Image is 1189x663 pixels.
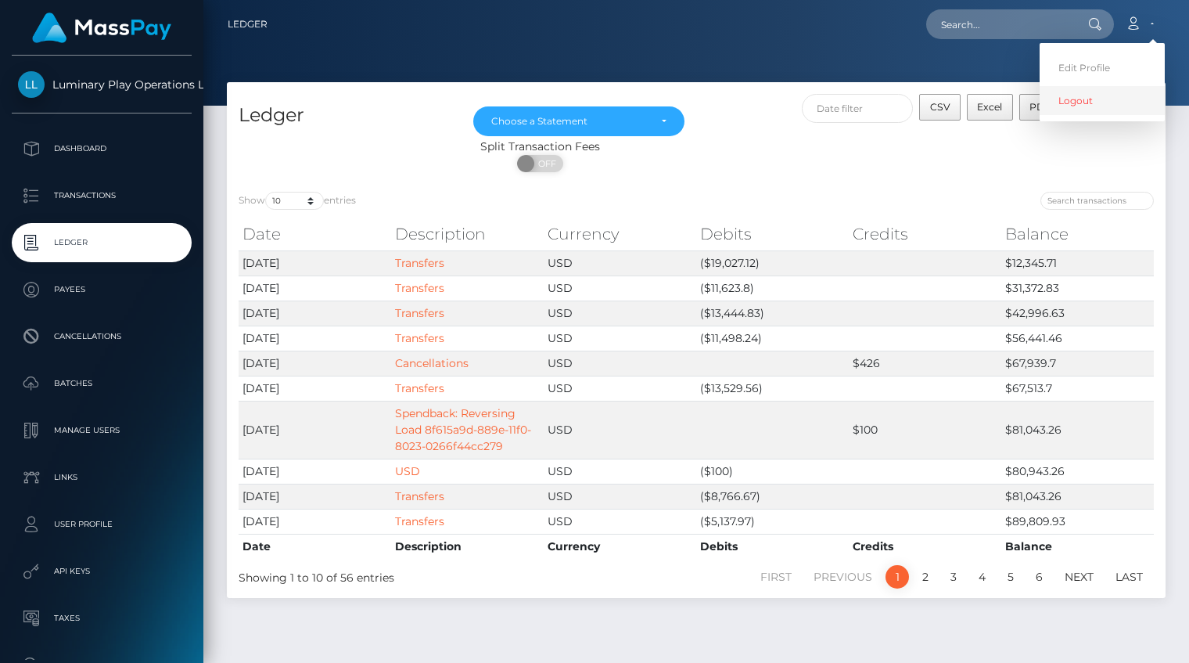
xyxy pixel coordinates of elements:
[849,351,1001,376] td: $426
[849,218,1001,250] th: Credits
[1001,276,1154,301] td: $31,372.83
[696,218,849,250] th: Debits
[544,326,696,351] td: USD
[696,376,849,401] td: ($13,529.56)
[1001,250,1154,276] td: $12,345.71
[265,192,324,210] select: Showentries
[395,514,444,528] a: Transfers
[395,256,444,270] a: Transfers
[696,250,849,276] td: ($19,027.12)
[18,231,185,254] p: Ledger
[18,278,185,301] p: Payees
[919,94,961,121] button: CSV
[395,381,444,395] a: Transfers
[239,509,391,534] td: [DATE]
[926,9,1073,39] input: Search...
[696,326,849,351] td: ($11,498.24)
[544,459,696,484] td: USD
[544,301,696,326] td: USD
[12,223,192,262] a: Ledger
[544,250,696,276] td: USD
[18,607,185,630] p: Taxes
[239,376,391,401] td: [DATE]
[696,509,849,534] td: ($5,137.97)
[1019,94,1061,121] button: PDF
[228,8,268,41] a: Ledger
[12,552,192,591] a: API Keys
[12,364,192,403] a: Batches
[914,565,937,589] a: 2
[18,419,185,442] p: Manage Users
[239,534,391,559] th: Date
[1001,351,1154,376] td: $67,939.7
[239,564,606,586] div: Showing 1 to 10 of 56 entries
[12,317,192,356] a: Cancellations
[544,218,696,250] th: Currency
[12,599,192,638] a: Taxes
[12,77,192,92] span: Luminary Play Operations Limited
[696,276,849,301] td: ($11,623.8)
[1001,376,1154,401] td: $67,513.7
[391,534,544,559] th: Description
[12,505,192,544] a: User Profile
[12,129,192,168] a: Dashboard
[802,94,914,123] input: Date filter
[12,411,192,450] a: Manage Users
[1001,301,1154,326] td: $42,996.63
[18,560,185,583] p: API Keys
[977,101,1002,113] span: Excel
[227,139,853,155] div: Split Transaction Fees
[491,115,648,128] div: Choose a Statement
[1001,459,1154,484] td: $80,943.26
[1001,534,1154,559] th: Balance
[12,458,192,497] a: Links
[239,276,391,301] td: [DATE]
[849,534,1001,559] th: Credits
[12,270,192,309] a: Payees
[395,406,531,453] a: Spendback: Reversing Load 8f615a9d-889e-11f0-8023-0266f44cc279
[239,218,391,250] th: Date
[526,155,565,172] span: OFF
[391,218,544,250] th: Description
[239,484,391,509] td: [DATE]
[544,401,696,459] td: USD
[18,513,185,536] p: User Profile
[1001,326,1154,351] td: $56,441.46
[473,106,684,136] button: Choose a Statement
[1040,192,1154,210] input: Search transactions
[544,376,696,401] td: USD
[1001,218,1154,250] th: Balance
[544,351,696,376] td: USD
[544,276,696,301] td: USD
[18,184,185,207] p: Transactions
[18,325,185,348] p: Cancellations
[1056,565,1102,589] a: Next
[239,192,356,210] label: Show entries
[18,71,45,98] img: Luminary Play Operations Limited
[395,489,444,503] a: Transfers
[1001,484,1154,509] td: $81,043.26
[942,565,965,589] a: 3
[395,331,444,345] a: Transfers
[930,101,950,113] span: CSV
[395,356,469,370] a: Cancellations
[12,176,192,215] a: Transactions
[696,484,849,509] td: ($8,766.67)
[1027,565,1051,589] a: 6
[239,102,450,129] h4: Ledger
[1040,53,1165,82] a: Edit Profile
[18,137,185,160] p: Dashboard
[239,250,391,276] td: [DATE]
[1107,565,1151,589] a: Last
[970,565,994,589] a: 4
[1001,509,1154,534] td: $89,809.93
[395,306,444,320] a: Transfers
[885,565,909,589] a: 1
[239,401,391,459] td: [DATE]
[696,534,849,559] th: Debits
[32,13,171,43] img: MassPay Logo
[967,94,1013,121] button: Excel
[239,326,391,351] td: [DATE]
[849,401,1001,459] td: $100
[544,509,696,534] td: USD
